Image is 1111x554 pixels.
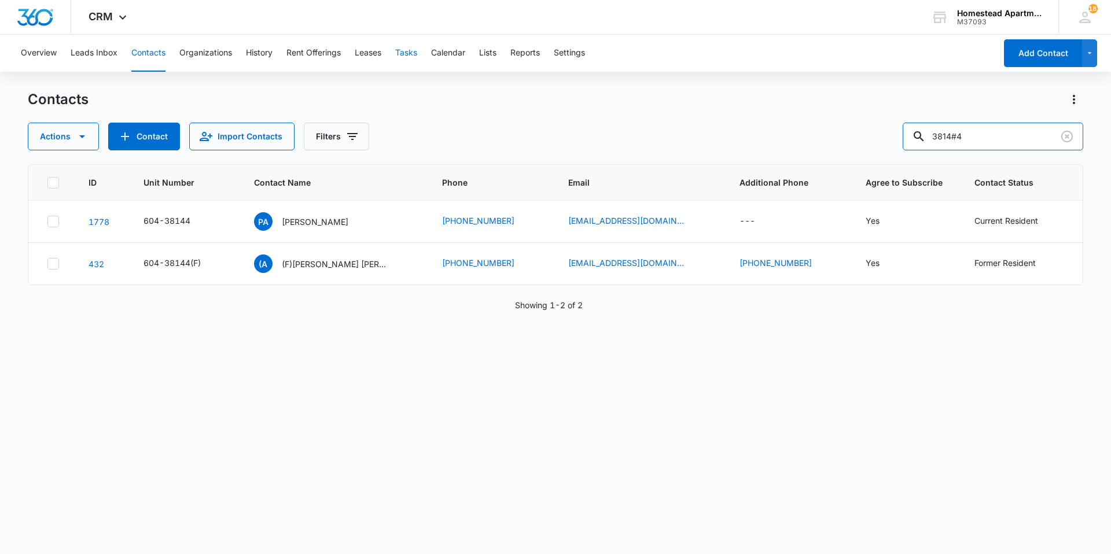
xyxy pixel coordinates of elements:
[89,217,109,227] a: Navigate to contact details page for Patricia A. Johnson
[442,215,535,228] div: Phone - (574) 780-7666 - Select to Edit Field
[866,257,880,269] div: Yes
[515,299,583,311] p: Showing 1-2 of 2
[355,35,381,72] button: Leases
[144,215,190,227] div: 604-38144
[254,176,398,189] span: Contact Name
[254,212,369,231] div: Contact Name - Patricia A. Johnson - Select to Edit Field
[1088,4,1098,13] span: 187
[568,257,684,269] a: [EMAIL_ADDRESS][DOMAIN_NAME]
[395,35,417,72] button: Tasks
[866,176,947,189] span: Agree to Subscribe
[740,215,776,228] div: Additional Phone - - Select to Edit Field
[740,257,812,269] a: [PHONE_NUMBER]
[866,215,900,228] div: Agree to Subscribe - Yes - Select to Edit Field
[568,257,705,271] div: Email - snow.a@live.com - Select to Edit Field
[144,215,211,228] div: Unit Number - 604-38144 - Select to Edit Field
[89,176,99,189] span: ID
[28,91,89,108] h1: Contacts
[28,123,99,150] button: Actions
[1088,4,1098,13] div: notifications count
[304,123,369,150] button: Filters
[568,215,705,228] div: Email - johnsonpa@centurylink.net - Select to Edit Field
[568,215,684,227] a: [EMAIL_ADDRESS][DOMAIN_NAME]
[246,35,273,72] button: History
[568,176,695,189] span: Email
[974,257,1036,269] div: Former Resident
[1004,39,1082,67] button: Add Contact
[21,35,57,72] button: Overview
[144,257,222,271] div: Unit Number - 604-38144(F) - Select to Edit Field
[903,123,1083,150] input: Search Contacts
[89,10,113,23] span: CRM
[974,176,1047,189] span: Contact Status
[254,212,273,231] span: PA
[254,254,273,273] span: (A
[442,257,514,269] a: [PHONE_NUMBER]
[957,9,1042,18] div: account name
[974,215,1038,227] div: Current Resident
[740,257,833,271] div: Additional Phone - (719) 299-9292 - Select to Edit Field
[131,35,165,72] button: Contacts
[442,215,514,227] a: [PHONE_NUMBER]
[282,258,386,270] p: (F)[PERSON_NAME] [PERSON_NAME]
[144,176,226,189] span: Unit Number
[740,176,838,189] span: Additional Phone
[974,257,1057,271] div: Contact Status - Former Resident - Select to Edit Field
[510,35,540,72] button: Reports
[1065,90,1083,109] button: Actions
[89,259,104,269] a: Navigate to contact details page for (F)Angel Arnold Derek Vidana
[431,35,465,72] button: Calendar
[866,257,900,271] div: Agree to Subscribe - Yes - Select to Edit Field
[554,35,585,72] button: Settings
[1058,127,1076,146] button: Clear
[108,123,180,150] button: Add Contact
[282,216,348,228] p: [PERSON_NAME]
[189,123,295,150] button: Import Contacts
[71,35,117,72] button: Leads Inbox
[144,257,201,269] div: 604-38144(F)
[442,176,524,189] span: Phone
[442,257,535,271] div: Phone - (719) 406-2419 - Select to Edit Field
[479,35,496,72] button: Lists
[957,18,1042,26] div: account id
[254,254,407,273] div: Contact Name - (F)Angel Arnold Derek Vidana - Select to Edit Field
[740,215,755,228] div: ---
[866,215,880,227] div: Yes
[974,215,1059,228] div: Contact Status - Current Resident - Select to Edit Field
[179,35,232,72] button: Organizations
[286,35,341,72] button: Rent Offerings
